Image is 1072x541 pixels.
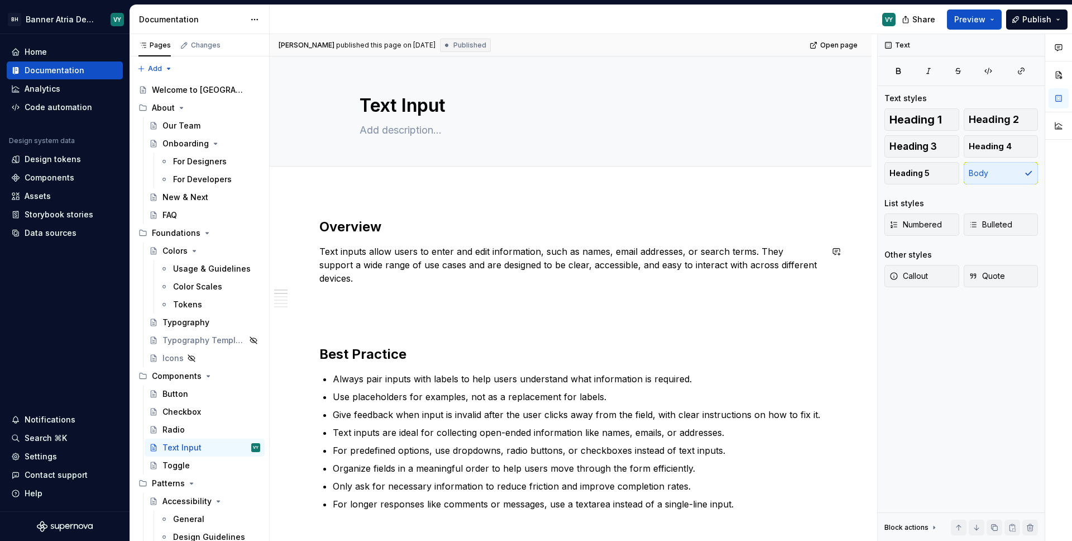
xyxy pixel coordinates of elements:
[964,265,1038,287] button: Quote
[7,411,123,429] button: Notifications
[896,10,942,30] button: Share
[954,14,985,25] span: Preview
[134,367,265,385] div: Components
[162,406,201,417] div: Checkbox
[152,371,202,382] div: Components
[145,385,265,403] a: Button
[25,469,88,481] div: Contact support
[162,210,177,221] div: FAQ
[8,13,21,26] div: BH
[333,390,822,404] p: Use placeholders for examples, not as a replacement for labels.
[319,218,822,236] h2: Overview
[155,296,265,314] a: Tokens
[25,209,93,220] div: Storybook stories
[889,270,928,282] span: Callout
[889,219,942,230] span: Numbered
[162,245,188,257] div: Colors
[884,213,959,236] button: Numbered
[7,206,123,224] a: Storybook stories
[25,154,81,165] div: Design tokens
[145,117,265,135] a: Our Team
[885,15,893,24] div: VY
[7,98,123,116] a: Code automation
[279,41,334,50] span: [PERSON_NAME]
[173,263,251,274] div: Usage & Guidelines
[25,488,42,499] div: Help
[969,219,1012,230] span: Bulleted
[155,278,265,296] a: Color Scales
[145,135,265,153] a: Onboarding
[884,135,959,158] button: Heading 3
[7,150,123,168] a: Design tokens
[139,14,245,25] div: Documentation
[25,451,57,462] div: Settings
[145,492,265,510] a: Accessibility
[25,172,74,183] div: Components
[7,485,123,502] button: Help
[134,81,265,99] a: Welcome to [GEOGRAPHIC_DATA]
[155,170,265,188] a: For Developers
[145,331,265,349] a: Typography Template
[152,84,244,96] div: Welcome to [GEOGRAPHIC_DATA]
[2,7,127,31] button: BHBanner Atria Design SystemVY
[889,114,942,125] span: Heading 1
[113,15,121,24] div: VY
[191,41,221,50] div: Changes
[138,41,171,50] div: Pages
[162,424,185,435] div: Radio
[7,224,123,242] a: Data sources
[964,135,1038,158] button: Heading 4
[820,41,858,50] span: Open page
[155,260,265,278] a: Usage & Guidelines
[7,169,123,187] a: Components
[134,99,265,117] div: About
[253,442,259,453] div: VY
[969,114,1019,125] span: Heading 2
[319,345,822,363] h2: Best Practice
[162,442,202,453] div: Text Input
[145,314,265,331] a: Typography
[806,37,863,53] a: Open page
[319,245,822,285] p: Text inputs allow users to enter and edit information, such as names, email addresses, or search ...
[7,429,123,447] button: Search ⌘K
[162,496,212,507] div: Accessibility
[912,14,935,25] span: Share
[7,43,123,61] a: Home
[134,224,265,242] div: Foundations
[964,213,1038,236] button: Bulleted
[145,457,265,474] a: Toggle
[162,120,200,131] div: Our Team
[134,61,176,77] button: Add
[969,270,1005,282] span: Quote
[7,187,123,205] a: Assets
[26,14,97,25] div: Banner Atria Design System
[1006,10,1068,30] button: Publish
[333,426,822,439] p: Text inputs are ideal for collecting open-ended information like names, emails, or addresses.
[162,138,209,149] div: Onboarding
[152,102,175,113] div: About
[333,444,822,457] p: For predefined options, use dropdowns, radio buttons, or checkboxes instead of text inputs.
[7,466,123,484] button: Contact support
[37,521,93,532] svg: Supernova Logo
[145,439,265,457] a: Text InputVY
[134,474,265,492] div: Patterns
[884,265,959,287] button: Callout
[336,41,435,50] div: published this page on [DATE]
[155,510,265,528] a: General
[25,191,51,202] div: Assets
[25,83,60,94] div: Analytics
[884,249,932,260] div: Other styles
[25,65,84,76] div: Documentation
[145,242,265,260] a: Colors
[884,108,959,131] button: Heading 1
[25,46,47,58] div: Home
[964,108,1038,131] button: Heading 2
[884,162,959,184] button: Heading 5
[884,198,924,209] div: List styles
[333,372,822,386] p: Always pair inputs with labels to help users understand what information is required.
[148,64,162,73] span: Add
[162,317,209,328] div: Typography
[7,80,123,98] a: Analytics
[25,433,67,444] div: Search ⌘K
[884,523,929,532] div: Block actions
